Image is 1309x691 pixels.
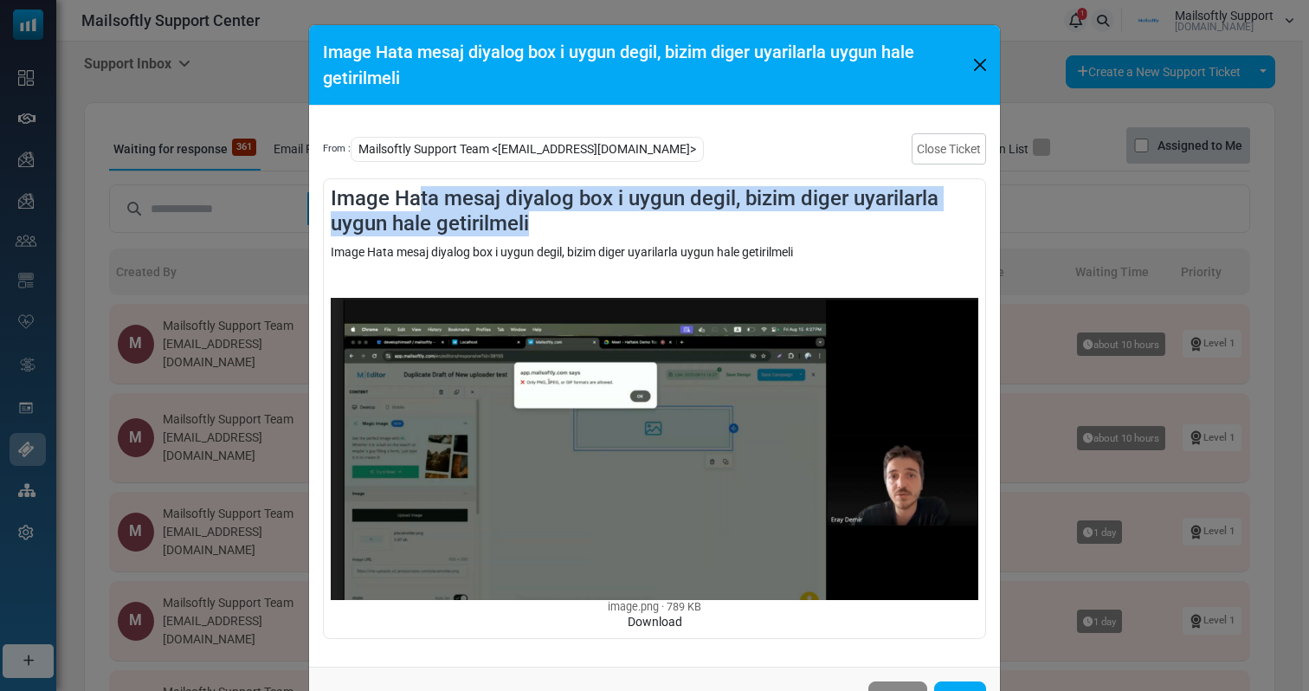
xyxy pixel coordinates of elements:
div: Image Hata mesaj diyalog box i uygun degil, bizim diger uyarilarla uygun hale getirilmeli [331,243,978,631]
span: 789 KB [661,600,701,613]
img: image.png [331,298,978,600]
h5: Image Hata mesaj diyalog box i uygun degil, bizim diger uyarilarla uygun hale getirilmeli [323,39,968,91]
button: Close [968,52,993,78]
span: From : [323,142,351,157]
span: image.png [608,600,659,613]
h4: Image Hata mesaj diyalog box i uygun degil, bizim diger uyarilarla uygun hale getirilmeli [331,186,978,236]
span: Mailsoftly Support Team <[EMAIL_ADDRESS][DOMAIN_NAME]> [351,137,704,162]
a: Close Ticket [912,133,986,165]
a: Download [628,615,682,629]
